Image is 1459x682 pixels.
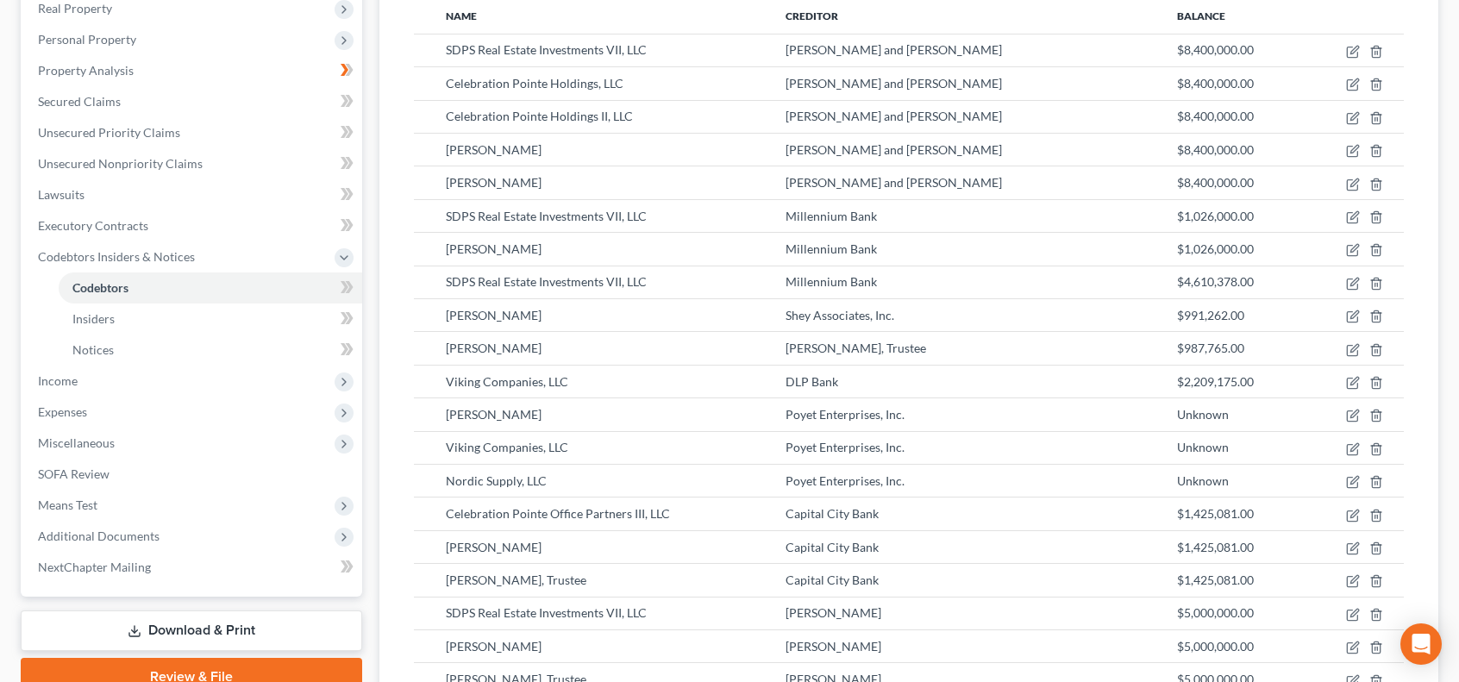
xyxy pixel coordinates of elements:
[786,440,905,454] span: Poyet Enterprises, Inc.
[38,1,112,16] span: Real Property
[446,506,670,521] span: Celebration Pointe Office Partners III, LLC
[24,86,362,117] a: Secured Claims
[38,249,195,264] span: Codebtors Insiders & Notices
[38,560,151,574] span: NextChapter Mailing
[446,209,647,223] span: SDPS Real Estate Investments VII, LLC
[786,42,1002,57] span: [PERSON_NAME] and [PERSON_NAME]
[1177,109,1254,123] span: $8,400,000.00
[446,440,568,454] span: Viking Companies, LLC
[1177,341,1244,355] span: $987,765.00
[786,241,877,256] span: Millennium Bank
[1177,506,1254,521] span: $1,425,081.00
[38,497,97,512] span: Means Test
[786,341,926,355] span: [PERSON_NAME], Trustee
[446,473,547,488] span: Nordic Supply, LLC
[59,303,362,335] a: Insiders
[786,605,881,620] span: [PERSON_NAME]
[786,274,877,289] span: Millennium Bank
[24,552,362,583] a: NextChapter Mailing
[1177,540,1254,554] span: $1,425,081.00
[446,142,542,157] span: [PERSON_NAME]
[446,341,542,355] span: [PERSON_NAME]
[446,42,647,57] span: SDPS Real Estate Investments VII, LLC
[786,374,838,389] span: DLP Bank
[1177,42,1254,57] span: $8,400,000.00
[38,529,160,543] span: Additional Documents
[786,540,879,554] span: Capital City Bank
[446,605,647,620] span: SDPS Real Estate Investments VII, LLC
[24,117,362,148] a: Unsecured Priority Claims
[72,311,115,326] span: Insiders
[38,32,136,47] span: Personal Property
[786,506,879,521] span: Capital City Bank
[1177,274,1254,289] span: $4,610,378.00
[786,639,881,654] span: [PERSON_NAME]
[1177,175,1254,190] span: $8,400,000.00
[446,9,477,22] span: Name
[24,459,362,490] a: SOFA Review
[38,125,180,140] span: Unsecured Priority Claims
[38,156,203,171] span: Unsecured Nonpriority Claims
[446,407,542,422] span: [PERSON_NAME]
[24,148,362,179] a: Unsecured Nonpriority Claims
[1400,623,1442,665] div: Open Intercom Messenger
[446,241,542,256] span: [PERSON_NAME]
[1177,308,1244,322] span: $991,262.00
[786,76,1002,91] span: [PERSON_NAME] and [PERSON_NAME]
[1177,76,1254,91] span: $8,400,000.00
[786,473,905,488] span: Poyet Enterprises, Inc.
[38,466,110,481] span: SOFA Review
[24,179,362,210] a: Lawsuits
[72,280,128,295] span: Codebtors
[446,374,568,389] span: Viking Companies, LLC
[786,175,1002,190] span: [PERSON_NAME] and [PERSON_NAME]
[786,109,1002,123] span: [PERSON_NAME] and [PERSON_NAME]
[24,210,362,241] a: Executory Contracts
[1177,142,1254,157] span: $8,400,000.00
[1177,374,1254,389] span: $2,209,175.00
[38,435,115,450] span: Miscellaneous
[38,63,134,78] span: Property Analysis
[446,274,647,289] span: SDPS Real Estate Investments VII, LLC
[786,573,879,587] span: Capital City Bank
[1177,573,1254,587] span: $1,425,081.00
[38,218,148,233] span: Executory Contracts
[1177,9,1225,22] span: Balance
[446,308,542,322] span: [PERSON_NAME]
[1177,440,1229,454] span: Unknown
[1177,473,1229,488] span: Unknown
[786,142,1002,157] span: [PERSON_NAME] and [PERSON_NAME]
[38,404,87,419] span: Expenses
[59,335,362,366] a: Notices
[1177,639,1254,654] span: $5,000,000.00
[446,109,633,123] span: Celebration Pointe Holdings II, LLC
[21,610,362,651] a: Download & Print
[446,573,586,587] span: [PERSON_NAME], Trustee
[1177,605,1254,620] span: $5,000,000.00
[24,55,362,86] a: Property Analysis
[446,76,623,91] span: Celebration Pointe Holdings, LLC
[446,175,542,190] span: [PERSON_NAME]
[786,308,894,322] span: Shey Associates, Inc.
[38,94,121,109] span: Secured Claims
[38,187,85,202] span: Lawsuits
[446,540,542,554] span: [PERSON_NAME]
[786,407,905,422] span: Poyet Enterprises, Inc.
[72,342,114,357] span: Notices
[38,373,78,388] span: Income
[786,209,877,223] span: Millennium Bank
[1177,241,1254,256] span: $1,026,000.00
[59,272,362,303] a: Codebtors
[446,639,542,654] span: [PERSON_NAME]
[1177,407,1229,422] span: Unknown
[1177,209,1254,223] span: $1,026,000.00
[786,9,838,22] span: Creditor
